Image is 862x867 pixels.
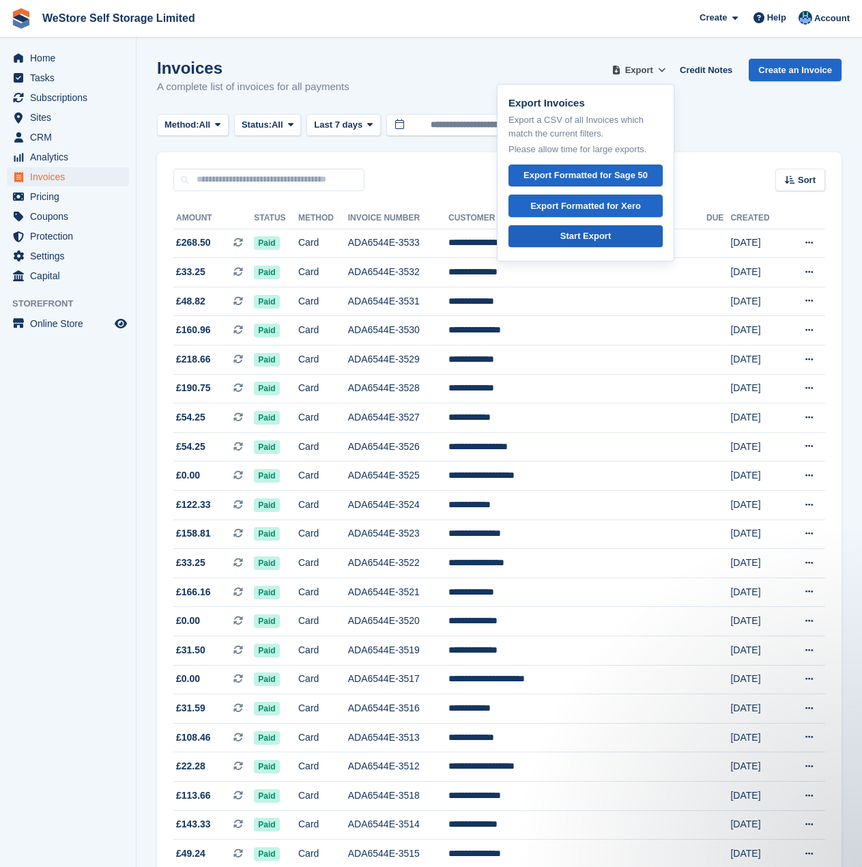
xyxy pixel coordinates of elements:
span: Paid [254,818,279,832]
td: [DATE] [730,723,785,752]
span: Subscriptions [30,88,112,107]
th: Invoice Number [348,208,448,229]
td: [DATE] [730,694,785,724]
span: Paid [254,236,279,250]
p: Export a CSV of all Invoices which match the current filters. [508,113,663,140]
span: Create [700,11,727,25]
span: Sort [798,173,816,187]
a: Create an Invoice [749,59,842,81]
a: menu [7,314,129,333]
div: Export Formatted for Xero [530,199,641,213]
a: menu [7,207,129,226]
td: Card [298,665,348,694]
td: [DATE] [730,665,785,694]
span: Paid [254,498,279,512]
span: £108.46 [176,730,211,745]
td: ADA6544E-3533 [348,229,448,258]
span: £268.50 [176,236,211,250]
button: Method: All [157,114,229,137]
a: menu [7,48,129,68]
a: Credit Notes [674,59,738,81]
span: Paid [254,847,279,861]
th: Amount [173,208,254,229]
td: Card [298,374,348,403]
td: ADA6544E-3512 [348,752,448,782]
td: ADA6544E-3524 [348,491,448,520]
span: Paid [254,382,279,395]
td: ADA6544E-3529 [348,345,448,375]
td: [DATE] [730,520,785,549]
p: A complete list of invoices for all payments [157,79,349,95]
span: Storefront [12,297,136,311]
span: Paid [254,614,279,628]
td: Card [298,723,348,752]
td: Card [298,461,348,491]
span: Protection [30,227,112,246]
span: Paid [254,411,279,425]
span: £0.00 [176,468,200,483]
span: £122.33 [176,498,211,512]
span: Paid [254,353,279,367]
th: Customer [448,208,706,229]
span: £158.81 [176,526,211,541]
td: ADA6544E-3525 [348,461,448,491]
th: Created [730,208,785,229]
td: Card [298,403,348,433]
span: Paid [254,295,279,309]
span: Sites [30,108,112,127]
td: Card [298,432,348,461]
th: Status [254,208,298,229]
td: Card [298,520,348,549]
td: Card [298,810,348,840]
span: Status: [242,118,272,132]
span: Paid [254,644,279,657]
a: Preview store [113,315,129,332]
a: Export Formatted for Sage 50 [508,165,663,187]
a: menu [7,68,129,87]
td: [DATE] [730,781,785,810]
span: Invoices [30,167,112,186]
span: £54.25 [176,410,205,425]
span: Home [30,48,112,68]
td: Card [298,694,348,724]
span: £54.25 [176,440,205,454]
td: ADA6544E-3516 [348,694,448,724]
td: ADA6544E-3520 [348,607,448,636]
span: Paid [254,527,279,541]
a: WeStore Self Storage Limited [37,7,201,29]
span: Online Store [30,314,112,333]
span: Export [625,63,653,77]
p: Export Invoices [508,96,663,111]
span: £0.00 [176,614,200,628]
td: ADA6544E-3514 [348,810,448,840]
span: Paid [254,672,279,686]
span: £218.66 [176,352,211,367]
a: menu [7,187,129,206]
a: menu [7,266,129,285]
td: Card [298,287,348,316]
a: Export Formatted for Xero [508,195,663,217]
span: Paid [254,731,279,745]
td: [DATE] [730,403,785,433]
td: [DATE] [730,636,785,666]
span: Paid [254,586,279,599]
span: Pricing [30,187,112,206]
p: Please allow time for large exports. [508,143,663,156]
a: Start Export [508,225,663,248]
span: Paid [254,469,279,483]
td: ADA6544E-3519 [348,636,448,666]
td: Card [298,636,348,666]
span: £33.25 [176,265,205,279]
div: Start Export [560,229,611,243]
td: [DATE] [730,607,785,636]
span: Capital [30,266,112,285]
a: menu [7,88,129,107]
span: Paid [254,440,279,454]
span: £143.33 [176,817,211,832]
span: Coupons [30,207,112,226]
td: ADA6544E-3517 [348,665,448,694]
button: Status: All [234,114,301,137]
td: Card [298,781,348,810]
td: Card [298,316,348,345]
span: Paid [254,702,279,715]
